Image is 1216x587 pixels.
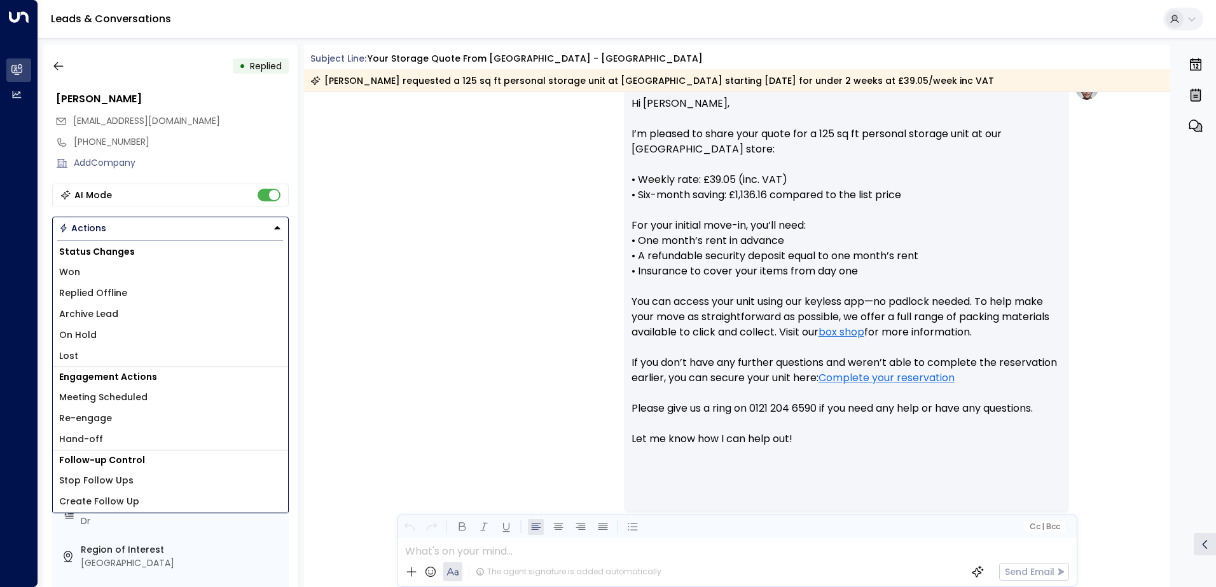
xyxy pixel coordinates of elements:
p: Hi [PERSON_NAME], I’m pleased to share your quote for a 125 sq ft personal storage unit at our [G... [632,96,1061,462]
div: [PHONE_NUMBER] [74,135,289,149]
button: Redo [424,519,439,535]
span: Cc Bcc [1029,522,1060,531]
div: Actions [59,222,106,234]
div: [PERSON_NAME] [56,91,289,107]
span: Re-engage [59,412,112,425]
button: Cc|Bcc [1024,521,1065,533]
div: Your storage quote from [GEOGRAPHIC_DATA] - [GEOGRAPHIC_DATA] [368,52,703,65]
label: Region of Interest [81,543,284,557]
a: box shop [819,325,864,340]
span: Replied Offline [59,287,127,300]
div: AddCompany [74,156,289,170]
span: On Hold [59,328,97,342]
span: Stop Follow Ups [59,474,134,487]
span: [EMAIL_ADDRESS][DOMAIN_NAME] [73,114,220,127]
span: Create Follow Up [59,495,139,508]
div: AI Mode [74,189,112,201]
h1: Follow-up Control [53,450,288,470]
span: deqymyx@gmail.com [73,114,220,128]
span: Archive Lead [59,307,118,321]
span: Lost [59,349,78,363]
h1: Status Changes [53,242,288,262]
div: [PERSON_NAME] requested a 125 sq ft personal storage unit at [GEOGRAPHIC_DATA] starting [DATE] fo... [310,74,994,87]
div: [GEOGRAPHIC_DATA] [81,557,284,570]
a: Leads & Conversations [51,11,171,26]
div: Dr [81,515,284,528]
span: Won [59,266,80,279]
div: The agent signature is added automatically [476,566,661,577]
span: Meeting Scheduled [59,391,148,404]
button: Undo [401,519,417,535]
div: • [239,55,245,78]
div: Button group with a nested menu [52,217,289,240]
h1: Engagement Actions [53,367,288,387]
span: Replied [250,60,282,72]
a: Complete your reservation [819,370,955,386]
span: | [1042,522,1044,531]
span: Hand-off [59,433,103,446]
button: Actions [52,217,289,240]
span: Subject Line: [310,52,366,65]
